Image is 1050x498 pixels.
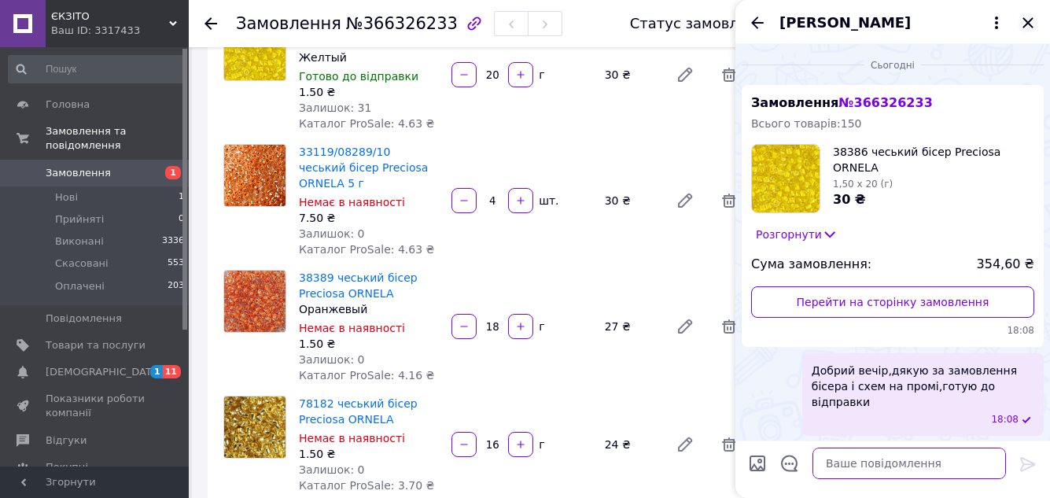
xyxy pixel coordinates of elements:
div: 24 ₴ [599,433,663,456]
button: [PERSON_NAME] [779,13,1006,33]
span: Показники роботи компанії [46,392,146,420]
div: 30 ₴ [599,64,663,86]
div: 7.50 ₴ [299,210,439,226]
img: 33119/08289/10 чеський бісер Preciosa ORNELA 5 г [224,145,286,206]
span: №366326233 [346,14,458,33]
span: Головна [46,98,90,112]
img: 38386 чеський бісер Preciosa ORNELA [224,19,286,80]
a: Редагувати [669,311,701,342]
span: Каталог ProSale: 4.16 ₴ [299,369,434,382]
span: 38386 чеський бісер Preciosa ORNELA [833,144,1034,175]
div: г [535,319,546,334]
button: Відкрити шаблони відповідей [779,453,800,474]
img: 4597731831_w100_h100_38386-cheshskij-biser.jpg [752,145,820,212]
div: Желтый [299,50,439,65]
span: Залишок: 31 [299,101,371,114]
span: 354,60 ₴ [977,256,1034,274]
span: Видалити [713,185,745,216]
div: Оранжевый [299,301,439,317]
span: 1 [179,190,184,205]
span: Сьогодні [864,59,921,72]
span: Нові [55,190,78,205]
span: Замовлення [751,95,933,110]
span: Каталог ProSale: 3.70 ₴ [299,479,434,492]
span: 553 [168,256,184,271]
span: Виконані [55,234,104,249]
span: Залишок: 0 [299,463,365,476]
div: г [535,67,546,83]
div: 27 ₴ [599,315,663,338]
span: Замовлення [46,166,111,180]
span: Прийняті [55,212,104,227]
div: Повернутися назад [204,16,217,31]
span: Добрий вечір,дякую за замовлення бісера і схем на промі,готую до відправки [812,363,1034,410]
span: 3336 [162,234,184,249]
span: Видалити [713,59,745,90]
a: 38386 чеський бісер Preciosa ORNELA [299,20,418,48]
span: Залишок: 0 [299,353,365,366]
span: Видалити [713,311,745,342]
span: Готово до відправки [299,70,418,83]
span: Немає в наявності [299,432,405,445]
div: шт. [535,193,560,208]
button: Розгорнути [751,226,842,243]
span: 11 [163,365,181,378]
span: Замовлення та повідомлення [46,124,189,153]
a: Редагувати [669,429,701,460]
span: 18:08 12.10.2025 [751,324,1034,338]
span: Скасовані [55,256,109,271]
span: Залишок: 0 [299,227,365,240]
span: Сума замовлення: [751,256,871,274]
span: [PERSON_NAME] [779,13,911,33]
span: Повідомлення [46,312,122,326]
img: 38389 чеський бісер Preciosa ORNELA [224,271,286,332]
a: 33119/08289/10 чеський бісер Preciosa ORNELA 5 г [299,146,428,190]
span: Відгуки [46,433,87,448]
input: Пошук [8,55,186,83]
span: Немає в наявності [299,196,405,208]
span: Каталог ProSale: 4.63 ₴ [299,117,434,130]
span: Замовлення [236,14,341,33]
a: 38389 чеський бісер Preciosa ORNELA [299,271,418,300]
a: Перейти на сторінку замовлення [751,286,1034,318]
div: 1.50 ₴ [299,336,439,352]
button: Закрити [1019,13,1037,32]
div: 12.10.2025 [742,57,1044,72]
img: 78182 чеський бісер Preciosa ORNELA [224,397,286,458]
span: 1 [165,166,181,179]
span: 0 [179,212,184,227]
span: ЄКЗІТО [51,9,169,24]
span: Видалити [713,429,745,460]
div: 1.50 ₴ [299,446,439,462]
div: 1.50 ₴ [299,84,439,100]
span: Оплачені [55,279,105,293]
span: 1 [150,365,163,378]
span: Всього товарів: 150 [751,117,862,130]
div: Ваш ID: 3317433 [51,24,189,38]
span: 203 [168,279,184,293]
span: [DEMOGRAPHIC_DATA] [46,365,162,379]
div: г [535,437,546,452]
span: Покупці [46,460,88,474]
a: Редагувати [669,185,701,216]
span: 1,50 x 20 (г) [833,179,893,190]
span: 30 ₴ [833,192,866,207]
span: 18:08 12.10.2025 [991,413,1019,426]
span: № 366326233 [838,95,932,110]
span: Каталог ProSale: 4.63 ₴ [299,243,434,256]
span: Товари та послуги [46,338,146,352]
div: 30 ₴ [599,190,663,212]
a: Редагувати [669,59,701,90]
a: 78182 чеський бісер Preciosa ORNELA [299,397,418,426]
button: Назад [748,13,767,32]
span: Немає в наявності [299,322,405,334]
div: Статус замовлення [630,16,775,31]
